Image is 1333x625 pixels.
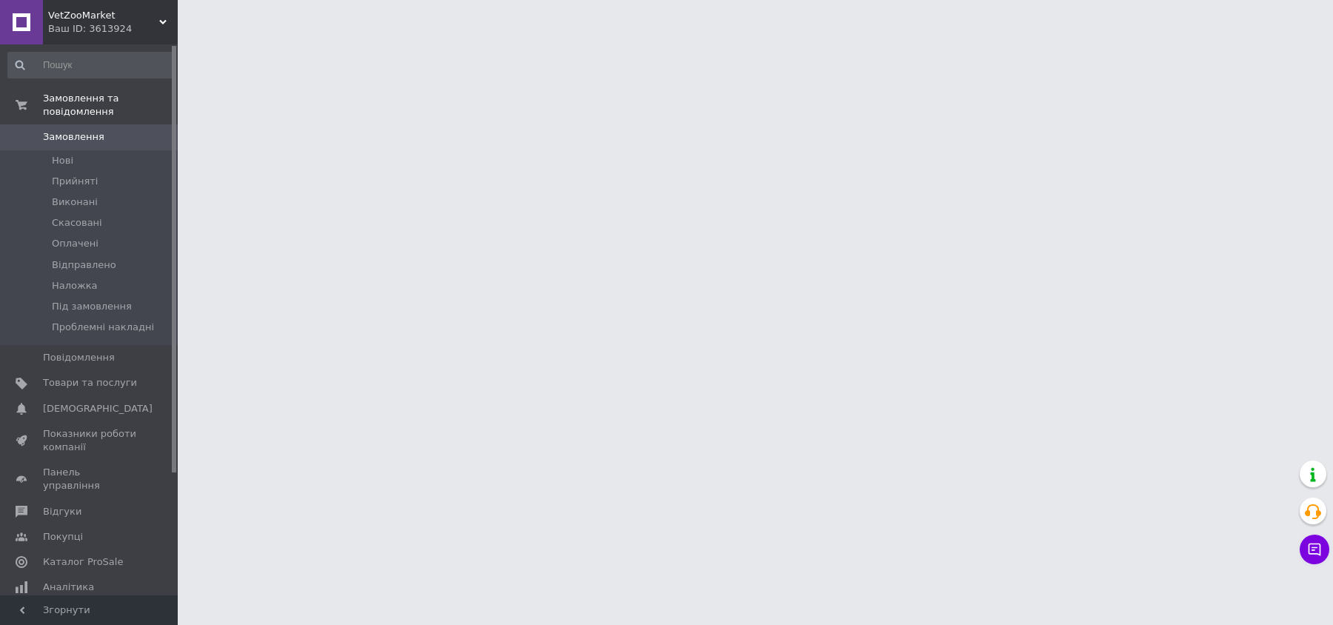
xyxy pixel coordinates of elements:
span: Панель управління [43,466,137,492]
span: Замовлення та повідомлення [43,92,178,118]
div: Ваш ID: 3613924 [48,22,178,36]
span: Замовлення [43,130,104,144]
span: Виконані [52,195,98,209]
span: Прийняті [52,175,98,188]
span: Аналітика [43,581,94,594]
span: Оплачені [52,237,98,250]
input: Пошук [7,52,175,78]
span: Під замовлення [52,300,132,313]
span: Покупці [43,530,83,544]
span: Нові [52,154,73,167]
span: Каталог ProSale [43,555,123,569]
span: Наложка [52,279,98,293]
span: Скасовані [52,216,102,230]
span: VetZooMarket [48,9,159,22]
span: Повідомлення [43,351,115,364]
span: Проблемні накладні [52,321,154,334]
span: Товари та послуги [43,376,137,390]
span: [DEMOGRAPHIC_DATA] [43,402,153,415]
span: Відгуки [43,505,81,518]
span: Показники роботи компанії [43,427,137,454]
button: Чат з покупцем [1300,535,1329,564]
span: Відправлено [52,258,116,272]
